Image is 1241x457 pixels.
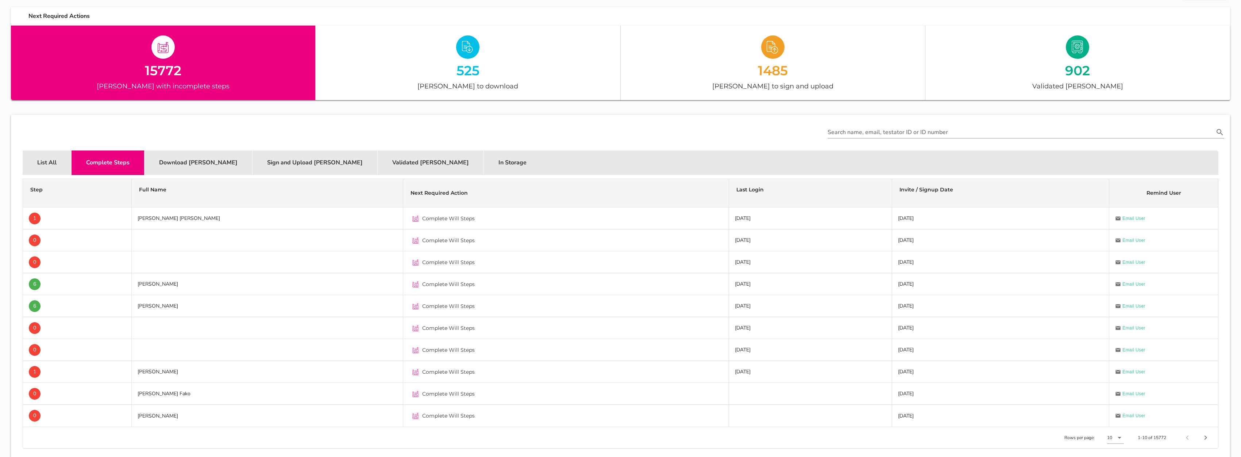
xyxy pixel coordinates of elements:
span: Complete Will Steps [422,215,475,222]
span: Full Name [139,186,166,193]
td: [PERSON_NAME] [132,273,403,295]
div: 1-10 of 15772 [1138,434,1166,441]
span: [DATE] [898,324,914,331]
div: Validated [PERSON_NAME] [925,81,1230,91]
div: 10Rows per page: [1107,432,1124,443]
td: [PERSON_NAME] Fako [132,383,403,405]
a: Email User [1115,368,1145,376]
th: Step: Not sorted. Activate to sort ascending. [23,179,132,207]
span: Complete Will Steps [422,368,475,376]
span: 1 [33,366,36,378]
div: Sign and Upload [PERSON_NAME] [253,151,378,175]
td: [DATE] [729,207,892,229]
span: 1 [33,213,36,224]
button: Next page [1199,431,1212,444]
div: [PERSON_NAME] to sign and upload [621,81,925,91]
span: Email User [1122,324,1145,332]
div: 902 [925,64,1230,77]
span: Complete Will Steps [422,237,475,244]
td: [PERSON_NAME] [132,361,403,383]
span: 6 [33,278,36,290]
div: In Storage [484,151,541,175]
div: Validated [PERSON_NAME] [378,151,484,175]
span: Complete Will Steps [422,346,475,354]
span: Email User [1122,237,1145,244]
td: [PERSON_NAME] [132,295,403,317]
div: 1485 [621,64,925,77]
th: Full Name: Not sorted. Activate to sort ascending. [132,179,403,207]
a: Email User [1115,412,1145,419]
span: Complete Will Steps [422,390,475,397]
span: 0 [33,256,36,268]
th: Last Login: Not sorted. Activate to sort ascending. [729,179,892,207]
span: Complete Will Steps [422,302,475,310]
span: [DATE] [898,281,914,287]
span: 0 [33,410,36,422]
span: Email User [1122,215,1145,222]
span: Complete Will Steps [422,412,475,419]
span: [DATE] [898,390,914,397]
div: 10 [1107,434,1112,441]
span: 0 [33,235,36,246]
td: [PERSON_NAME] [132,405,403,427]
div: 15772 [11,64,315,77]
span: [DATE] [898,346,914,353]
a: Email User [1115,237,1145,244]
span: Email User [1122,412,1145,419]
div: 525 [316,64,620,77]
span: 6 [33,300,36,312]
td: [DATE] [729,229,892,251]
div: [PERSON_NAME] to download [316,81,620,91]
span: Next Required Action [411,190,468,196]
td: [PERSON_NAME] [PERSON_NAME] [132,207,403,229]
div: Download [PERSON_NAME] [144,151,253,175]
a: Email User [1115,346,1145,354]
span: [DATE] [898,412,914,419]
a: Email User [1115,390,1145,397]
span: Step [30,186,43,193]
span: Complete Will Steps [422,281,475,288]
span: 0 [33,322,36,334]
a: Email User [1115,324,1145,332]
a: Email User [1115,281,1145,288]
div: Rows per page: [1064,427,1124,448]
th: Remind User [1109,179,1218,207]
span: [DATE] [898,259,914,266]
span: Email User [1122,390,1145,397]
span: Email User [1122,346,1145,354]
span: [DATE] [898,215,914,222]
td: [DATE] [729,339,892,361]
span: Email User [1122,368,1145,376]
a: Email User [1115,215,1145,222]
span: Email User [1122,302,1145,310]
span: [DATE] [898,237,914,244]
span: Last Login [736,186,764,193]
span: Complete Will Steps [422,324,475,332]
span: [DATE] [898,302,914,309]
td: [DATE] [729,273,892,295]
span: Complete Will Steps [422,259,475,266]
a: Email User [1115,302,1145,310]
span: Invite / Signup Date [899,186,953,193]
span: Remind User [1146,190,1181,196]
td: [DATE] [729,295,892,317]
td: [DATE] [729,317,892,339]
div: Next Required Actions [23,7,1230,26]
div: [PERSON_NAME] with incomplete steps [11,81,315,91]
span: 0 [33,344,36,356]
a: Email User [1115,259,1145,266]
td: [DATE] [729,361,892,383]
button: Search name, email, testator ID or ID number appended action [1213,127,1226,137]
div: Complete Steps [72,151,144,175]
span: [DATE] [898,368,914,375]
span: 0 [33,388,36,400]
th: Invite / Signup Date: Not sorted. Activate to sort ascending. [892,179,1109,207]
span: Email User [1122,281,1145,288]
span: Email User [1122,259,1145,266]
th: Next Required Action [403,179,729,207]
div: List All [23,151,72,175]
td: [DATE] [729,251,892,273]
